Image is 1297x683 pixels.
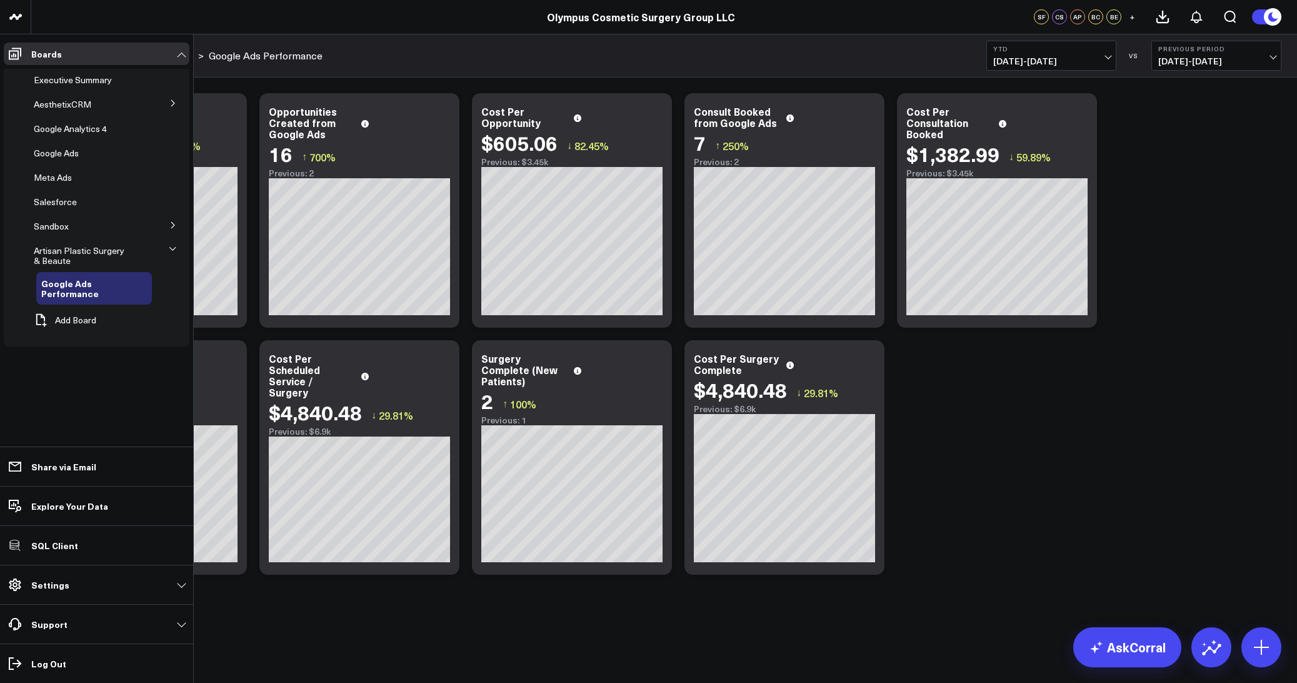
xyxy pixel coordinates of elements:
[481,131,558,154] div: $605.06
[694,378,787,401] div: $4,840.48
[510,397,536,411] span: 100%
[1158,45,1274,53] b: Previous Period
[309,150,336,164] span: 700%
[34,147,79,159] span: Google Ads
[1034,9,1049,24] div: SF
[41,278,131,298] a: Google Ads Performance
[547,10,735,24] a: Olympus Cosmetic Surgery Group LLC
[906,143,999,165] div: $1,382.99
[906,106,991,139] div: Cost Per Consultation Booked
[715,138,720,154] span: ↑
[481,415,663,425] div: Previous: 1
[481,353,566,387] div: Surgery Complete (New Patients)
[34,123,107,134] span: Google Analytics 4
[34,75,112,85] a: Executive Summary
[567,138,572,154] span: ↓
[1158,56,1274,66] span: [DATE] - [DATE]
[269,353,354,398] div: Cost Per Scheduled Service / Surgery
[4,652,189,675] a: Log Out
[694,404,875,414] div: Previous: $6.9k
[269,427,450,437] div: Previous: $6.9k
[269,143,293,165] div: 16
[209,49,323,63] a: Google Ads Performance
[4,534,189,557] a: SQL Client
[31,659,66,669] p: Log Out
[34,173,72,183] a: Meta Ads
[481,106,566,128] div: Cost Per Opportunity
[804,386,838,400] span: 29.81%
[993,56,1109,66] span: [DATE] - [DATE]
[1088,9,1103,24] div: BC
[1016,150,1051,164] span: 59.89%
[481,390,493,412] div: 2
[34,74,112,86] span: Executive Summary
[723,139,749,153] span: 250%
[34,171,72,183] span: Meta Ads
[481,157,663,167] div: Previous: $3.45k
[694,157,875,167] div: Previous: 2
[31,462,96,472] p: Share via Email
[1009,149,1014,165] span: ↓
[41,277,99,300] span: Google Ads Performance
[796,385,801,401] span: ↓
[986,41,1116,71] button: YTD[DATE]-[DATE]
[1123,52,1145,59] div: VS
[31,619,68,629] p: Support
[34,124,107,134] a: Google Analytics 4
[1151,41,1281,71] button: Previous Period[DATE]-[DATE]
[31,501,108,511] p: Explore Your Data
[694,106,779,128] div: Consult Booked from Google Ads
[1070,9,1085,24] div: AP
[574,139,609,153] span: 82.45%
[34,245,124,266] span: Artisan Plastic Surgery & Beaute
[31,49,62,59] p: Boards
[503,396,508,412] span: ↑
[302,149,307,165] span: ↑
[31,540,78,550] p: SQL Client
[34,98,91,110] span: AesthetixCRM
[31,580,69,590] p: Settings
[34,197,77,207] a: Salesforce
[29,306,96,334] button: Add Board
[34,221,69,231] a: Sandbox
[34,99,91,109] a: AesthetixCRM
[269,168,450,178] div: Previous: 2
[34,196,77,208] span: Salesforce
[269,106,354,139] div: Opportunities Created from Google Ads
[1129,13,1135,21] span: +
[269,401,362,423] div: $4,840.48
[34,148,79,158] a: Google Ads
[371,407,376,423] span: ↓
[993,45,1109,53] b: YTD
[379,408,413,422] span: 29.81%
[1124,9,1139,24] button: +
[34,220,69,232] span: Sandbox
[906,168,1088,178] div: Previous: $3.45k
[1073,627,1181,667] a: AskCorral
[1052,9,1067,24] div: CS
[694,353,779,375] div: Cost Per Surgery Complete
[34,246,131,266] a: Artisan Plastic Surgery & Beaute
[694,131,706,154] div: 7
[1106,9,1121,24] div: BE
